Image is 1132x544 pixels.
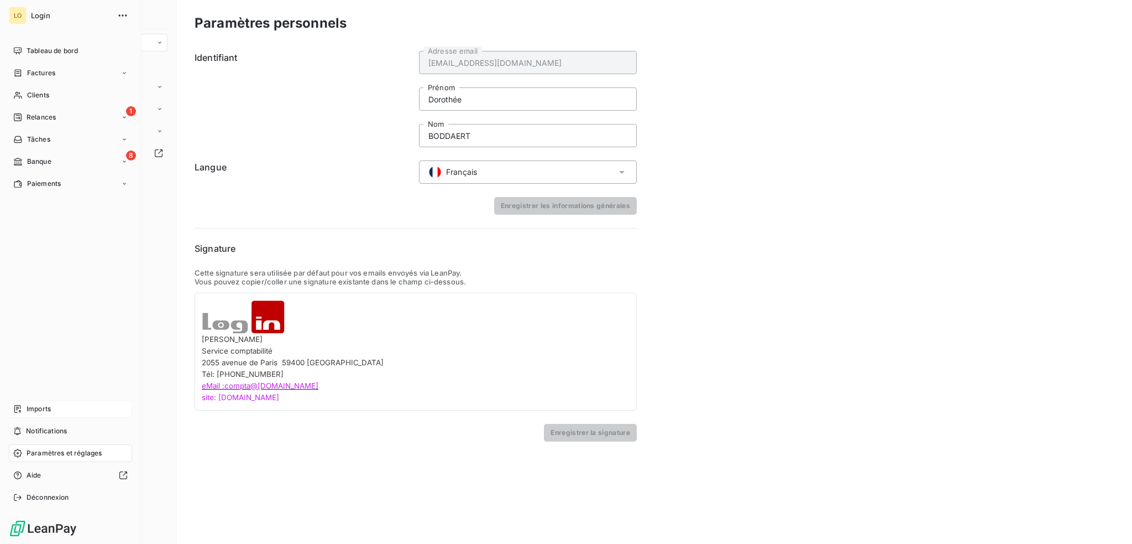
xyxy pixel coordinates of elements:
[9,520,77,537] img: Logo LeanPay
[195,242,637,255] h6: Signature
[218,393,279,402] a: [DOMAIN_NAME]
[419,51,637,74] input: placeholder
[31,11,111,20] span: Login
[202,346,272,355] span: Service comptabilité
[202,381,224,390] span: eMail :
[202,370,284,379] span: Tél: [PHONE_NUMBER]
[202,358,238,367] span: 2055 aven
[195,268,637,277] p: Cette signature sera utilisée par défaut pour vos emails envoyés via LeanPay.
[27,134,50,144] span: Tâches
[27,493,69,502] span: Déconnexion
[27,46,78,56] span: Tableau de bord
[202,335,263,344] span: [PERSON_NAME]
[195,277,637,286] p: Vous pouvez copier/coller une signature existante dans le champ ci-dessous.
[494,197,637,215] button: Enregistrer les informations générales
[27,470,41,480] span: Aide
[126,106,136,116] span: 1
[419,124,637,147] input: placeholder
[195,51,412,147] h6: Identifiant
[224,381,250,390] span: compta
[9,467,132,484] a: Aide
[27,448,102,458] span: Paramètres et réglages
[27,157,51,167] span: Banque
[26,426,67,436] span: Notifications
[238,358,384,367] span: ue de Paris 59400 [GEOGRAPHIC_DATA]
[446,167,477,178] span: Français
[1094,506,1121,533] iframe: Intercom live chat
[419,87,637,111] input: placeholder
[250,382,318,390] a: @[DOMAIN_NAME]
[27,179,61,189] span: Paiements
[126,151,136,160] span: 8
[195,13,347,33] h3: Paramètres personnels
[27,404,51,414] span: Imports
[27,90,49,100] span: Clients
[202,300,285,334] img: logo-login-150x61
[250,381,318,390] span: @[DOMAIN_NAME]
[195,160,412,184] h6: Langue
[27,68,55,78] span: Factures
[544,424,637,442] button: Enregistrer la signature
[9,7,27,24] div: LO
[27,112,56,122] span: Relances
[202,393,216,402] span: site:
